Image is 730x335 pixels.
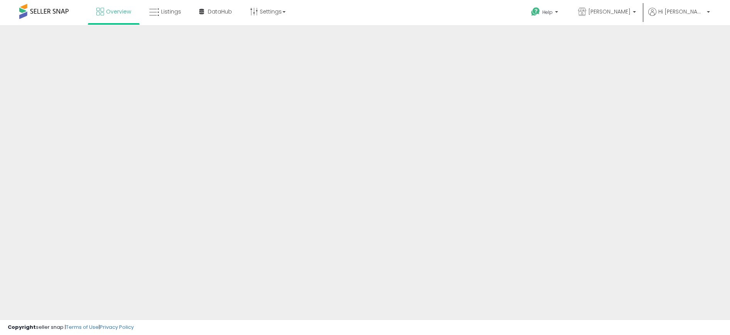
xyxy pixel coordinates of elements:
[542,9,553,15] span: Help
[161,8,181,15] span: Listings
[100,323,134,331] a: Privacy Policy
[66,323,99,331] a: Terms of Use
[208,8,232,15] span: DataHub
[106,8,131,15] span: Overview
[658,8,705,15] span: Hi [PERSON_NAME]
[525,1,566,25] a: Help
[588,8,631,15] span: [PERSON_NAME]
[8,323,36,331] strong: Copyright
[648,8,710,25] a: Hi [PERSON_NAME]
[8,324,134,331] div: seller snap | |
[531,7,540,17] i: Get Help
